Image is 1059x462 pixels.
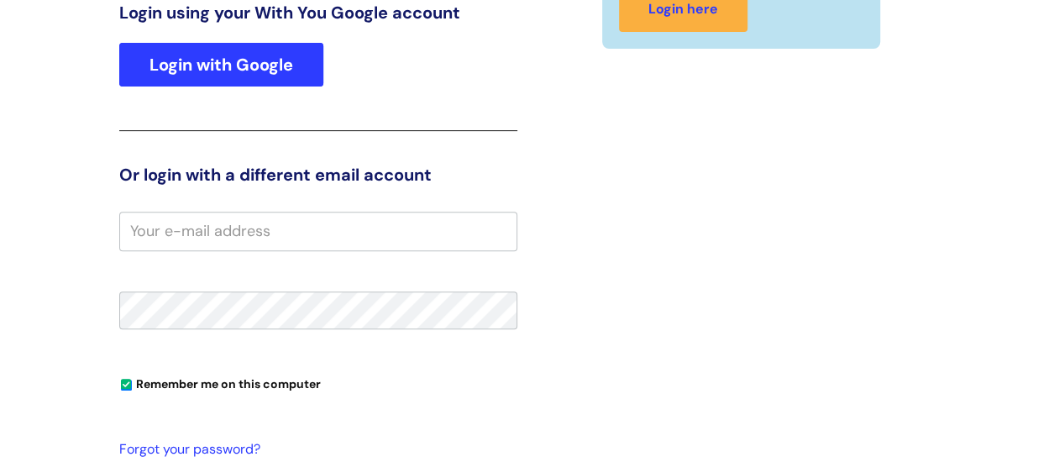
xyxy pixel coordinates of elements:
a: Login with Google [119,43,323,87]
h3: Login using your With You Google account [119,3,517,23]
input: Remember me on this computer [121,380,132,391]
input: Your e-mail address [119,212,517,250]
div: You can uncheck this option if you're logging in from a shared device [119,370,517,396]
h3: Or login with a different email account [119,165,517,185]
a: Forgot your password? [119,438,509,462]
label: Remember me on this computer [119,373,321,391]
